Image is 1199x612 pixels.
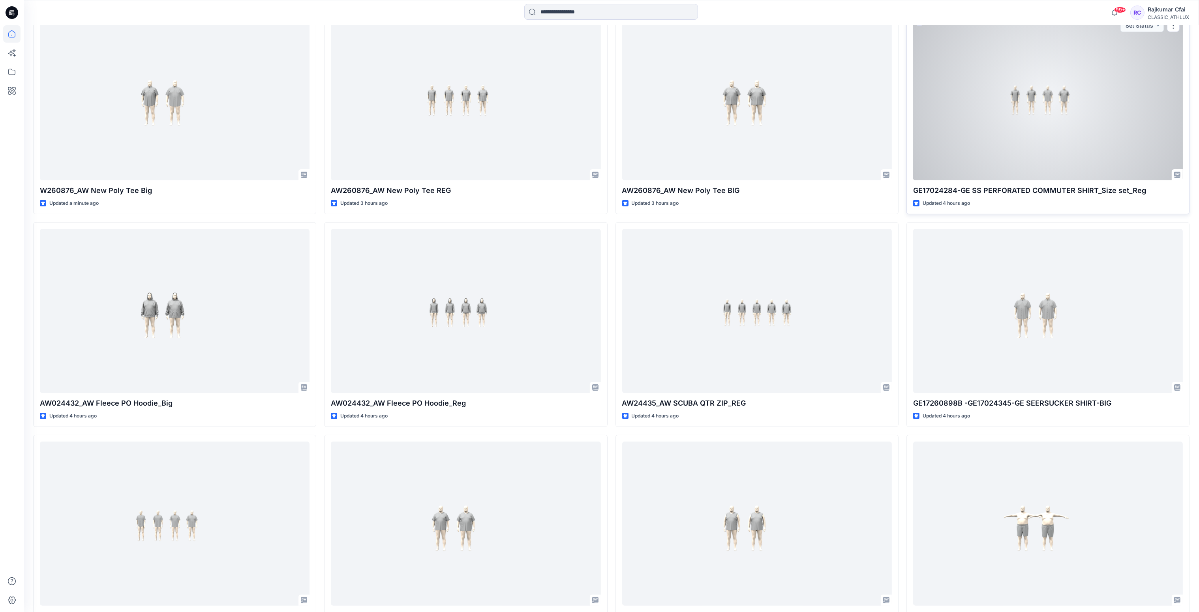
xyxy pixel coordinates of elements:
a: AW024432_AW Fleece PO Hoodie_Big [40,229,310,393]
p: GE17260898B -GE17024345-GE SEERSUCKER SHIRT-BIG [913,398,1183,409]
p: Updated 3 hours ago [340,199,388,208]
a: AW17024445_AW Mesh Muscle-BIg [622,442,892,606]
div: CLASSIC_ATHLUX [1148,14,1189,20]
p: Updated a minute ago [49,199,99,208]
span: 99+ [1114,7,1126,13]
a: AW024432_AW Fleece PO Hoodie_Reg [331,229,600,393]
p: AW024432_AW Fleece PO Hoodie_Reg [331,398,600,409]
p: W260876_AW New Poly Tee Big [40,185,310,196]
a: AW024444_AW Mesh SS Tee-Big [331,442,600,606]
p: AW260876_AW New Poly Tee REG [331,185,600,196]
a: GE17260898B -GE17024345-GE SEERSUCKER SHIRT-BIG [913,229,1183,393]
p: Updated 4 hours ago [923,412,970,420]
a: AW260876_AW New Poly Tee BIG [622,16,892,181]
p: AW024432_AW Fleece PO Hoodie_Big [40,398,310,409]
p: Updated 4 hours ago [632,412,679,420]
a: W260876_AW New Poly Tee Big [40,16,310,181]
div: RC [1130,6,1145,20]
p: Updated 4 hours ago [49,412,97,420]
a: AW260876_AW New Poly Tee REG [331,16,600,181]
a: GE17024284-GE SS PERFORATED COMMUTER SHIRT_Size set_Reg [913,16,1183,181]
a: GE17260898B GE SEERSUCKER SHIRT-REG [40,442,310,606]
p: Updated 4 hours ago [340,412,388,420]
p: Updated 3 hours ago [632,199,679,208]
p: GE17024284-GE SS PERFORATED COMMUTER SHIRT_Size set_Reg [913,185,1183,196]
div: Rajkumar Cfai [1148,5,1189,14]
p: AW260876_AW New Poly Tee BIG [622,185,892,196]
a: AW24435_AW SCUBA QTR ZIP_REG [622,229,892,393]
p: Updated 4 hours ago [923,199,970,208]
p: AW24435_AW SCUBA QTR ZIP_REG [622,398,892,409]
a: GE17024536_GEORGE_7__JAMMER-bIG [913,442,1183,606]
